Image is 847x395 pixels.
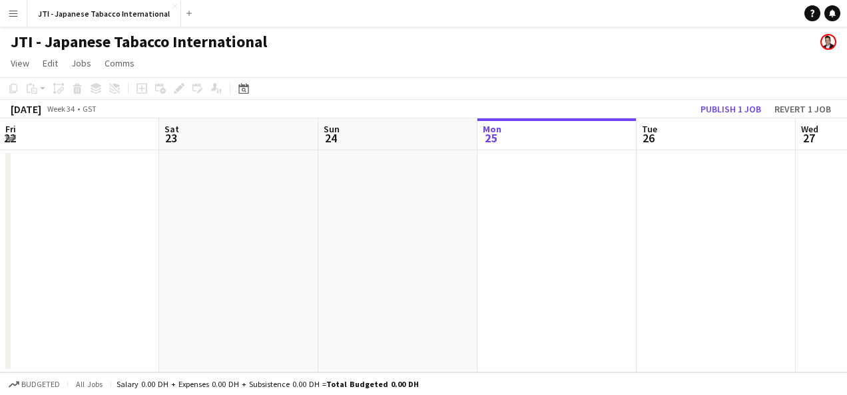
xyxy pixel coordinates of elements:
[326,379,419,389] span: Total Budgeted 0.00 DH
[105,57,135,69] span: Comms
[44,104,77,114] span: Week 34
[5,55,35,72] a: View
[799,130,818,146] span: 27
[43,57,58,69] span: Edit
[99,55,140,72] a: Comms
[801,123,818,135] span: Wed
[37,55,63,72] a: Edit
[71,57,91,69] span: Jobs
[769,100,836,118] button: Revert 1 job
[117,379,419,389] div: Salary 0.00 DH + Expenses 0.00 DH + Subsistence 0.00 DH =
[322,130,340,146] span: 24
[3,130,16,146] span: 22
[162,130,179,146] span: 23
[820,34,836,50] app-user-avatar: munjaal choksi
[7,377,62,392] button: Budgeted
[73,379,105,389] span: All jobs
[83,104,97,114] div: GST
[164,123,179,135] span: Sat
[483,123,501,135] span: Mon
[5,123,16,135] span: Fri
[640,130,657,146] span: 26
[695,100,766,118] button: Publish 1 job
[66,55,97,72] a: Jobs
[642,123,657,135] span: Tue
[27,1,181,27] button: JTI - Japanese Tabacco International
[11,57,29,69] span: View
[481,130,501,146] span: 25
[11,102,41,116] div: [DATE]
[11,32,267,52] h1: JTI - Japanese Tabacco International
[21,380,60,389] span: Budgeted
[324,123,340,135] span: Sun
